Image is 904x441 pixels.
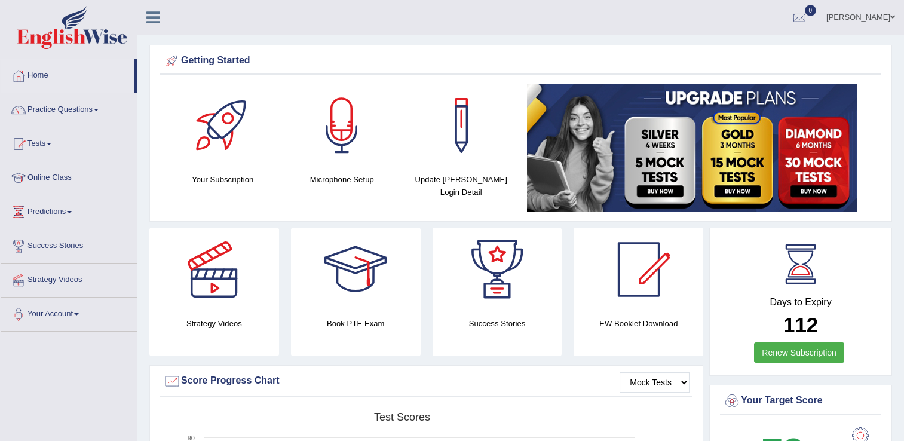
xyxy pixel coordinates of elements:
h4: Update [PERSON_NAME] Login Detail [407,173,515,198]
a: Tests [1,127,137,157]
a: Predictions [1,195,137,225]
h4: Book PTE Exam [291,317,421,330]
h4: Days to Expiry [723,297,878,308]
a: Online Class [1,161,137,191]
h4: EW Booklet Download [574,317,703,330]
img: small5.jpg [527,84,857,212]
div: Your Target Score [723,392,878,410]
b: 112 [783,313,818,336]
h4: Strategy Videos [149,317,279,330]
h4: Your Subscription [169,173,277,186]
a: Home [1,59,134,89]
a: Renew Subscription [754,342,844,363]
h4: Microphone Setup [289,173,396,186]
a: Strategy Videos [1,264,137,293]
div: Score Progress Chart [163,372,690,390]
a: Success Stories [1,229,137,259]
div: Getting Started [163,52,878,70]
a: Practice Questions [1,93,137,123]
span: 0 [805,5,817,16]
a: Your Account [1,298,137,327]
h4: Success Stories [433,317,562,330]
tspan: Test scores [374,411,430,423]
